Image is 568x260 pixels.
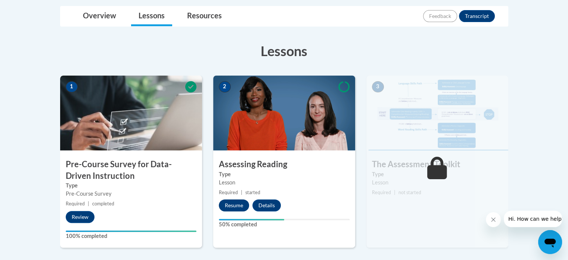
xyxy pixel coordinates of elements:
button: Review [66,211,94,223]
div: Lesson [372,178,503,187]
label: Type [219,170,350,178]
button: Transcript [459,10,495,22]
a: Overview [75,6,124,26]
div: Your progress [66,230,196,232]
label: 100% completed [66,232,196,240]
span: | [88,201,89,207]
label: 50% completed [219,220,350,229]
span: Required [372,190,391,195]
iframe: Close message [486,212,501,227]
button: Resume [219,199,249,211]
a: Lessons [131,6,172,26]
img: Course Image [60,76,202,150]
span: completed [92,201,114,207]
span: 2 [219,81,231,92]
button: Details [252,199,281,211]
span: | [241,190,242,195]
div: Pre-Course Survey [66,190,196,198]
label: Type [66,181,196,190]
span: started [245,190,260,195]
h3: Pre-Course Survey for Data-Driven Instruction [60,159,202,182]
span: | [394,190,395,195]
span: 1 [66,81,78,92]
a: Resources [180,6,229,26]
img: Course Image [366,76,508,150]
label: Type [372,170,503,178]
span: not started [398,190,421,195]
img: Course Image [213,76,355,150]
span: Required [219,190,238,195]
div: Your progress [219,219,284,220]
iframe: Message from company [504,211,562,227]
h3: Assessing Reading [213,159,355,170]
h3: The Assessment Toolkit [366,159,508,170]
div: Lesson [219,178,350,187]
h3: Lessons [60,42,508,60]
iframe: Button to launch messaging window [538,230,562,254]
button: Feedback [423,10,457,22]
span: Hi. How can we help? [4,5,60,11]
span: 3 [372,81,384,92]
span: Required [66,201,85,207]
